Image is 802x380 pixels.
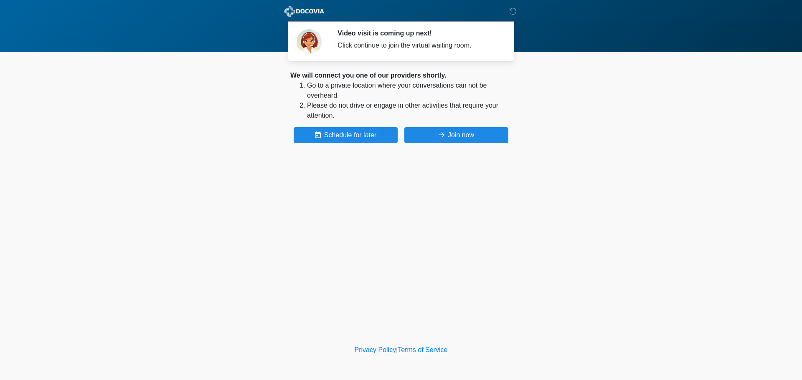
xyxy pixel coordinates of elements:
img: Agent Avatar [297,29,322,54]
a: Terms of Service [398,346,447,353]
button: Schedule for later [294,127,398,143]
div: Click continue to join the virtual waiting room. [338,40,499,50]
a: Privacy Policy [355,346,396,353]
button: Join now [404,127,508,143]
a: | [396,346,398,353]
li: Please do not drive or engage in other activities that require your attention. [307,101,512,121]
li: Go to a private location where your conversations can not be overheard. [307,81,512,101]
h2: Video visit is coming up next! [338,29,499,37]
img: ABC Med Spa- GFEase Logo [282,6,327,17]
div: We will connect you one of our providers shortly. [290,70,512,81]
